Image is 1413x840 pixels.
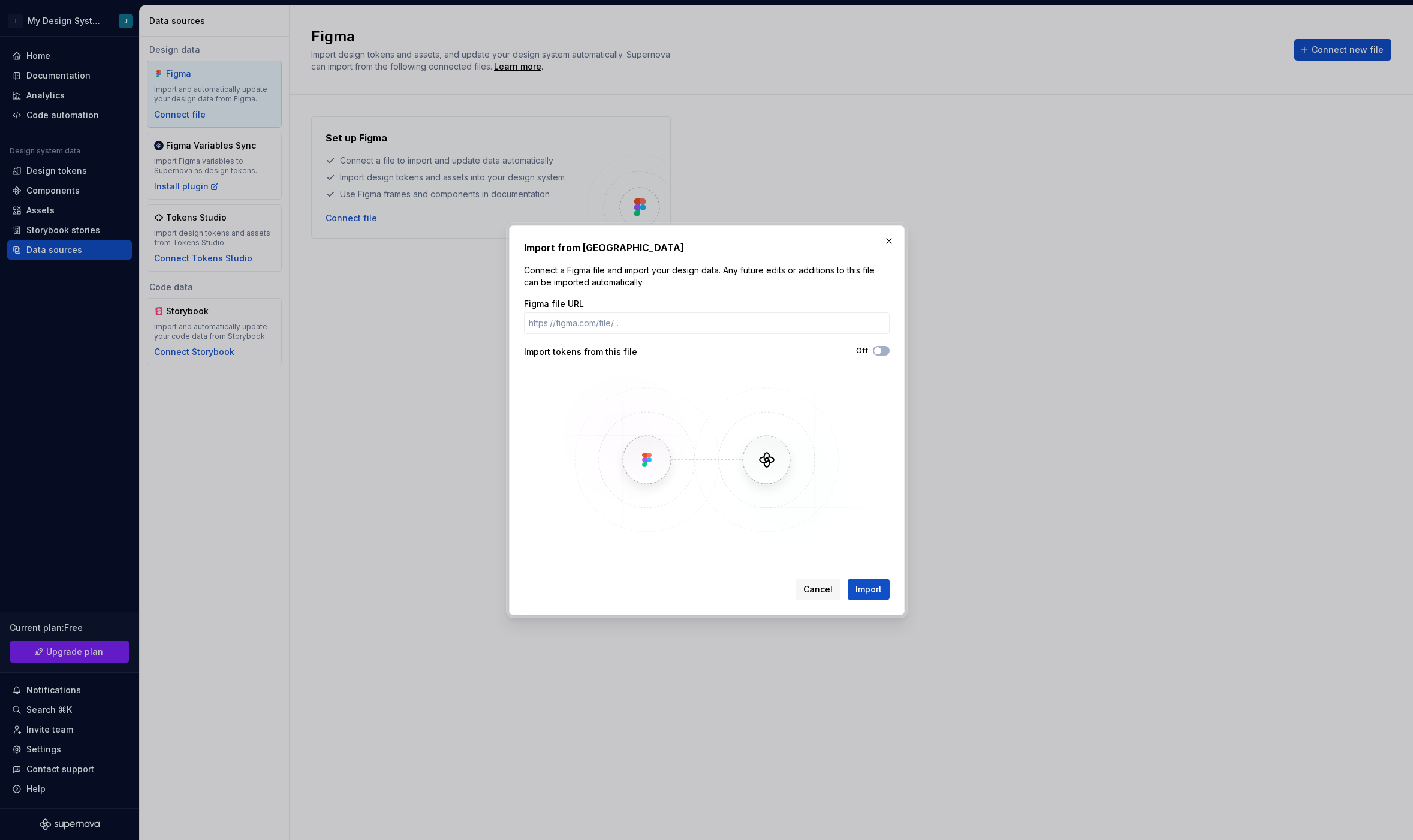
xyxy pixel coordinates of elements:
[524,240,890,255] h2: Import from [GEOGRAPHIC_DATA]
[524,312,890,334] input: https://figma.com/file/...
[524,264,890,288] p: Connect a Figma file and import your design data. Any future edits or additions to this file can ...
[803,583,833,595] span: Cancel
[856,346,868,356] label: Off
[848,579,890,600] button: Import
[524,346,707,358] div: Import tokens from this file
[855,583,882,595] span: Import
[796,579,840,600] button: Cancel
[524,298,584,310] label: Figma file URL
